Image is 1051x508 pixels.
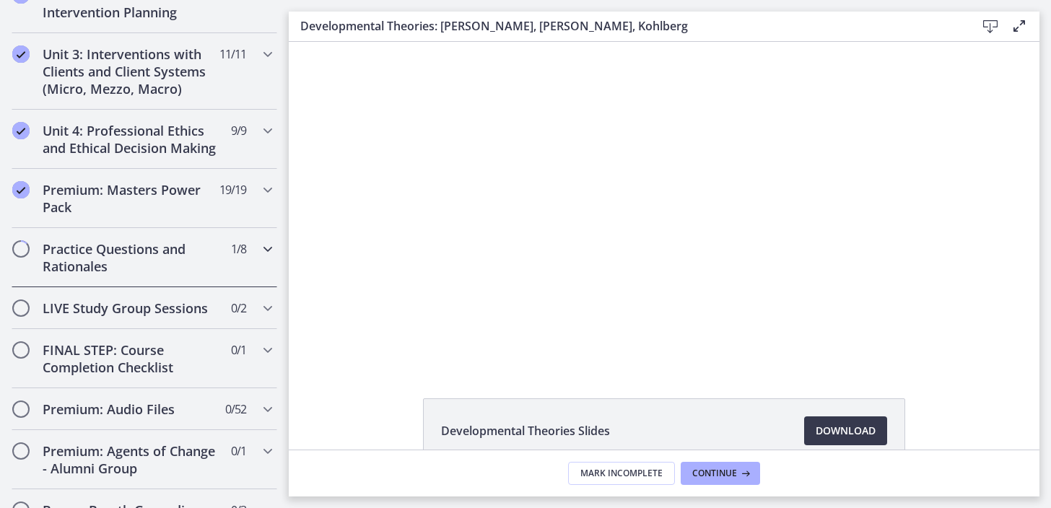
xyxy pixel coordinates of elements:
h2: Premium: Masters Power Pack [43,181,219,216]
h2: Unit 4: Professional Ethics and Ethical Decision Making [43,122,219,157]
h3: Developmental Theories: [PERSON_NAME], [PERSON_NAME], Kohlberg [300,17,953,35]
span: 19 / 19 [219,181,246,198]
span: 0 / 52 [225,400,246,418]
span: Mark Incomplete [580,468,663,479]
span: Developmental Theories Slides [441,422,610,439]
h2: Unit 3: Interventions with Clients and Client Systems (Micro, Mezzo, Macro) [43,45,219,97]
i: Completed [12,181,30,198]
span: 0 / 1 [231,442,246,460]
iframe: Video Lesson [289,42,1039,365]
a: Download [804,416,887,445]
span: Continue [692,468,737,479]
span: Download [816,422,876,439]
span: 0 / 1 [231,341,246,359]
h2: FINAL STEP: Course Completion Checklist [43,341,219,376]
i: Completed [12,122,30,139]
span: 1 / 8 [231,240,246,258]
i: Completed [12,45,30,63]
h2: Practice Questions and Rationales [43,240,219,275]
h2: Premium: Agents of Change - Alumni Group [43,442,219,477]
h2: LIVE Study Group Sessions [43,299,219,317]
span: 11 / 11 [219,45,246,63]
h2: Premium: Audio Files [43,400,219,418]
button: Continue [681,462,760,485]
span: 0 / 2 [231,299,246,317]
button: Mark Incomplete [568,462,675,485]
